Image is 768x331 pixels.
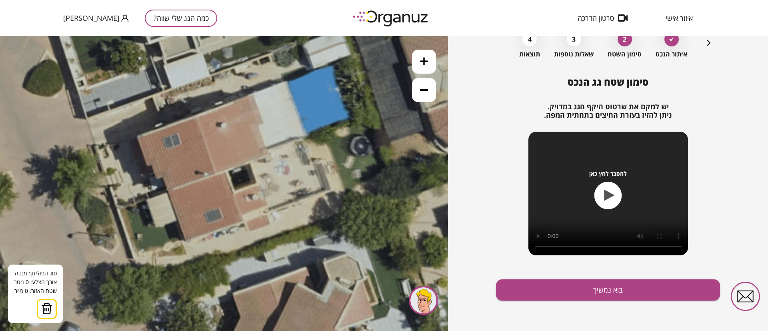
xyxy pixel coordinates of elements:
span: מבנה [15,233,27,241]
h2: יש למקם את שרטוט היקף הגג במדויק. ניתן להזיז בעזרת החיצים בתחתית המפה. [496,102,720,120]
span: 0 [25,251,28,259]
button: איזור אישי [654,14,705,22]
span: סימון השטח [608,50,642,58]
button: [PERSON_NAME] [63,13,129,23]
span: מ"ּר [14,251,23,259]
span: תוצאות [519,50,540,58]
span: סוג הפוליגון: [29,233,57,241]
span: 0 [26,242,29,250]
span: להסבר לחץ כאן [589,170,627,177]
img: logo [347,7,435,29]
span: סימון שטח גג הנכס [568,75,648,88]
span: שטח האזור: [30,251,57,259]
span: איזור אישי [666,14,693,22]
span: שאלות נוספות [554,50,594,58]
button: סרטון הדרכה [566,14,640,22]
span: אורך הצלע: [30,242,57,250]
span: [PERSON_NAME] [63,14,120,22]
span: סרטון הדרכה [578,14,614,22]
div: 3 [567,32,581,46]
div: 4 [522,32,537,46]
img: trash.svg [41,267,52,279]
button: כמה הגג שלי שווה? [145,10,217,27]
div: 2 [618,32,632,46]
button: בוא נמשיך [496,279,720,301]
span: מטר [14,242,24,250]
span: איתור הנכס [656,50,687,58]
